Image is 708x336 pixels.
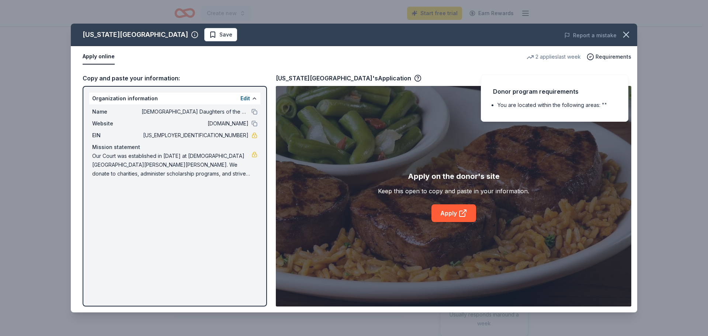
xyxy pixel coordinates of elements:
button: Edit [240,94,250,103]
button: Apply online [83,49,115,65]
span: Save [219,30,232,39]
div: Donor program requirements [493,87,616,96]
div: [US_STATE][GEOGRAPHIC_DATA] [83,29,188,41]
div: Apply on the donor's site [408,170,500,182]
button: Report a mistake [564,31,617,40]
button: Save [204,28,237,41]
span: EIN [92,131,142,140]
span: Our Court was established in [DATE] at [DEMOGRAPHIC_DATA][GEOGRAPHIC_DATA][PERSON_NAME][PERSON_NA... [92,152,251,178]
span: Website [92,119,142,128]
div: Organization information [89,93,260,104]
span: Requirements [596,52,631,61]
span: [DEMOGRAPHIC_DATA] Daughters of the Americas, Court St. [PERSON_NAME] de [PERSON_NAME] # 2699 [142,107,249,116]
div: 2 applies last week [527,52,581,61]
button: Requirements [587,52,631,61]
div: Mission statement [92,143,257,152]
a: Apply [431,204,476,222]
div: [US_STATE][GEOGRAPHIC_DATA]'s Application [276,73,421,83]
span: [DOMAIN_NAME] [142,119,249,128]
span: [US_EMPLOYER_IDENTIFICATION_NUMBER] [142,131,249,140]
div: Keep this open to copy and paste in your information. [378,187,529,195]
span: Name [92,107,142,116]
div: Copy and paste your information: [83,73,267,83]
li: You are located within the following areas: "" [497,101,616,110]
